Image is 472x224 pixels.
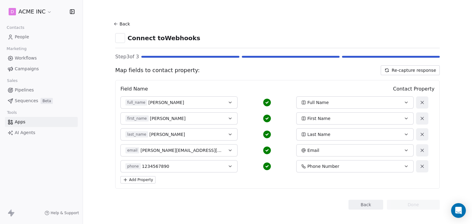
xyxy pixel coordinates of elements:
[125,131,148,137] span: last_name
[15,129,35,136] span: AI Agents
[15,66,39,72] span: Campaigns
[4,108,19,117] span: Tools
[115,66,200,74] span: Map fields to contact property:
[348,200,383,210] button: Back
[5,96,78,106] a: SequencesBeta
[11,9,14,15] span: D
[125,115,149,122] span: first_name
[149,131,185,137] span: [PERSON_NAME]
[4,23,27,32] span: Contacts
[120,85,148,93] span: Field Name
[142,163,169,169] span: 1234567890
[15,34,29,40] span: People
[140,147,222,153] span: [PERSON_NAME][EMAIL_ADDRESS][DOMAIN_NAME]
[15,87,34,93] span: Pipelines
[5,32,78,42] a: People
[5,128,78,138] a: AI Agents
[120,176,155,183] button: Add Property
[307,99,329,106] span: Full Name
[5,85,78,95] a: Pipelines
[451,203,466,218] div: Open Intercom Messenger
[7,6,53,17] button: DACME INC
[41,98,53,104] span: Beta
[150,115,186,122] span: [PERSON_NAME]
[4,44,29,53] span: Marketing
[15,55,37,61] span: Workflows
[113,18,132,29] button: Back
[125,99,147,106] span: full_name
[307,115,330,122] span: First Name
[128,34,200,42] span: Connect to Webhooks
[307,131,330,137] span: Last Name
[5,64,78,74] a: Campaigns
[307,147,319,153] span: Email
[393,85,435,93] span: Contact Property
[5,53,78,63] a: Workflows
[381,65,440,75] button: Re-capture response
[5,117,78,127] a: Apps
[148,99,184,106] span: [PERSON_NAME]
[115,53,139,60] span: Step 3 of 3
[125,163,141,169] span: phone
[4,76,20,85] span: Sales
[45,210,79,215] a: Help & Support
[117,35,123,41] img: webhooks.svg
[51,210,79,215] span: Help & Support
[15,119,26,125] span: Apps
[307,163,339,169] span: Phone Number
[125,147,139,153] span: email
[387,200,440,210] button: Done
[18,8,45,16] span: ACME INC
[15,98,38,104] span: Sequences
